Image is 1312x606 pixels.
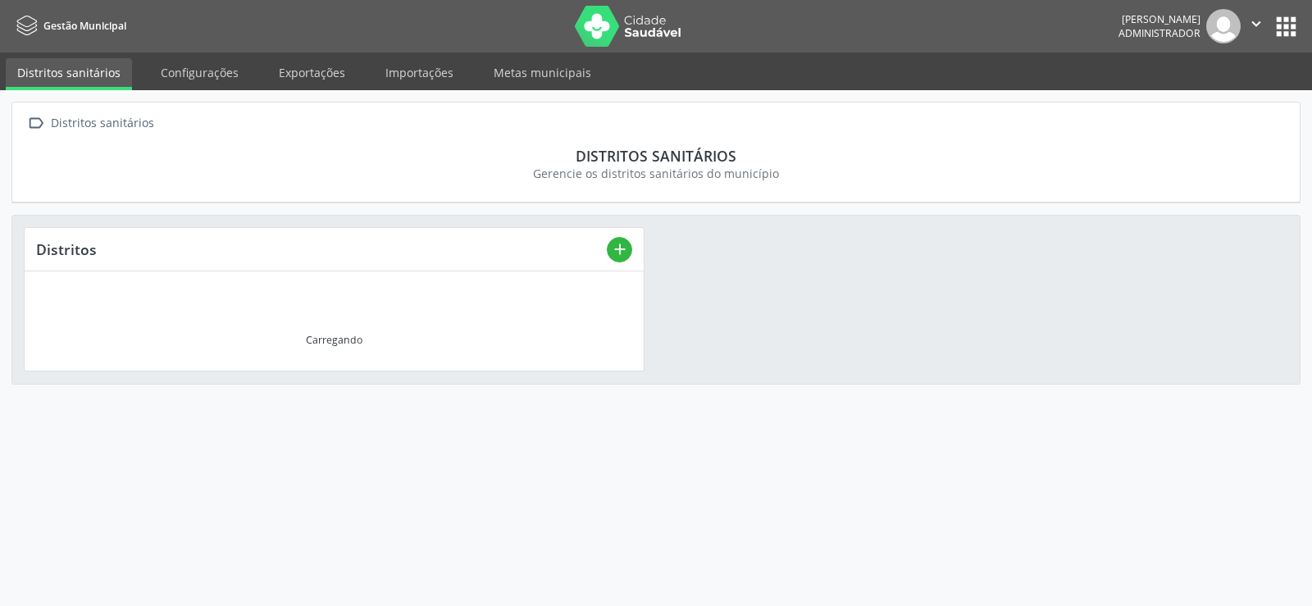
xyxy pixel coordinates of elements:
a: Exportações [267,58,357,87]
i: add [611,240,629,258]
div: Carregando [306,333,362,347]
div: [PERSON_NAME] [1118,12,1200,26]
span: Gestão Municipal [43,19,126,33]
img: img [1206,9,1241,43]
button: apps [1272,12,1301,41]
i:  [1247,15,1265,33]
a: Configurações [149,58,250,87]
i:  [24,112,48,135]
div: Distritos sanitários [48,112,157,135]
a:  Distritos sanitários [24,112,157,135]
button:  [1241,9,1272,43]
a: Distritos sanitários [6,58,132,90]
div: Gerencie os distritos sanitários do município [35,165,1277,182]
div: Distritos [36,240,607,258]
a: Metas municipais [482,58,603,87]
a: Gestão Municipal [11,12,126,39]
span: Administrador [1118,26,1200,40]
div: Distritos sanitários [35,147,1277,165]
a: Importações [374,58,465,87]
button: add [607,237,632,262]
